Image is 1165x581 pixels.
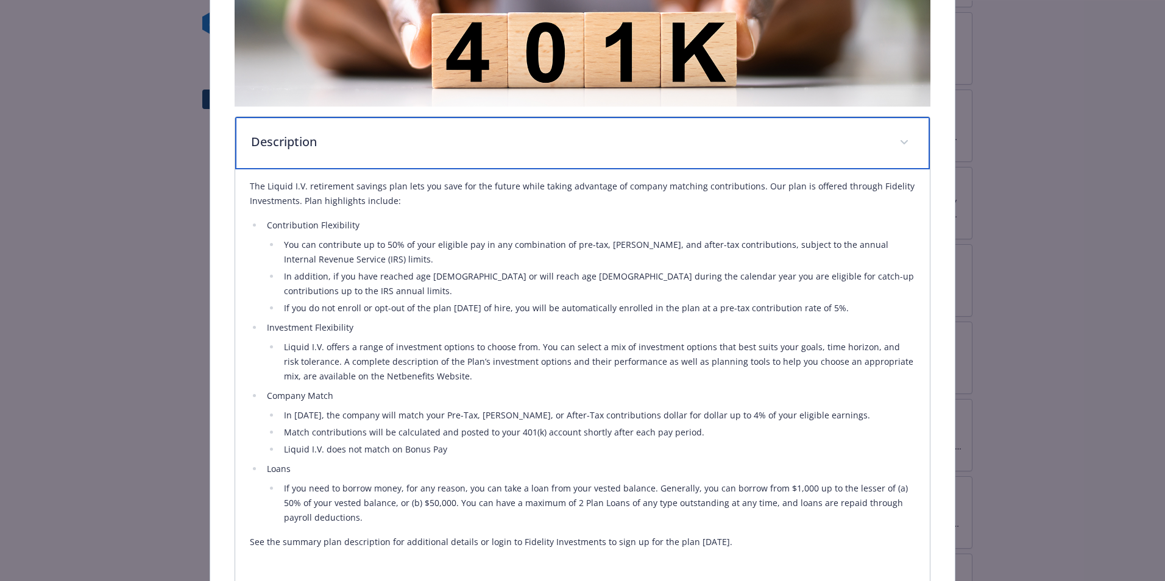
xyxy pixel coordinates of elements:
[263,462,915,525] li: Loans
[250,179,915,208] p: The Liquid I.V. retirement savings plan lets you save for the future while taking advantage of co...
[280,238,915,267] li: You can contribute up to 50% of your eligible pay in any combination of pre-tax, [PERSON_NAME], a...
[235,117,930,169] div: Description
[280,425,915,440] li: Match contributions will be calculated and posted to your 401(k) account shortly after each pay p...
[251,133,885,151] p: Description
[263,389,915,457] li: Company Match
[280,269,915,298] li: In addition, if you have reached age [DEMOGRAPHIC_DATA] or will reach age [DEMOGRAPHIC_DATA] duri...
[263,320,915,384] li: Investment Flexibility
[250,535,915,549] p: See the summary plan description for additional details or login to Fidelity Investments to sign ...
[263,218,915,315] li: Contribution Flexibility
[280,301,915,315] li: If you do not enroll or opt-out of the plan [DATE] of hire, you will be automatically enrolled in...
[280,408,915,423] li: In [DATE], the company will match your Pre-Tax, [PERSON_NAME], or After-Tax contributions dollar ...
[280,481,915,525] li: If you need to borrow money, for any reason, you can take a loan from your vested balance. Genera...
[280,442,915,457] li: Liquid I.V. does not match on Bonus Pay
[280,340,915,384] li: Liquid I.V. offers a range of investment options to choose from. You can select a mix of investme...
